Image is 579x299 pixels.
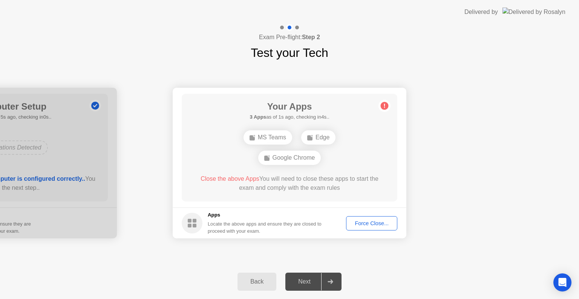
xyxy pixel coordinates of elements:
span: Close the above Apps [201,175,259,182]
b: 3 Apps [250,114,266,120]
div: Back [240,278,274,285]
button: Back [237,273,276,291]
div: Locate the above apps and ensure they are closed to proceed with your exam. [208,220,322,235]
h5: as of 1s ago, checking in4s.. [250,113,329,121]
h5: Apps [208,211,322,219]
div: Google Chrome [258,151,321,165]
button: Next [285,273,342,291]
button: Force Close... [346,216,397,230]
div: Open Intercom Messenger [553,273,571,291]
h1: Test your Tech [251,44,328,62]
h1: Your Apps [250,100,329,113]
div: Force Close... [349,220,395,226]
div: Delivered by [464,8,498,17]
h4: Exam Pre-flight: [259,33,320,42]
div: MS Teams [244,130,292,145]
b: Step 2 [302,34,320,40]
img: Delivered by Rosalyn [502,8,565,16]
div: You will need to close these apps to start the exam and comply with the exam rules [193,174,387,192]
div: Edge [301,130,335,145]
div: Next [288,278,321,285]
